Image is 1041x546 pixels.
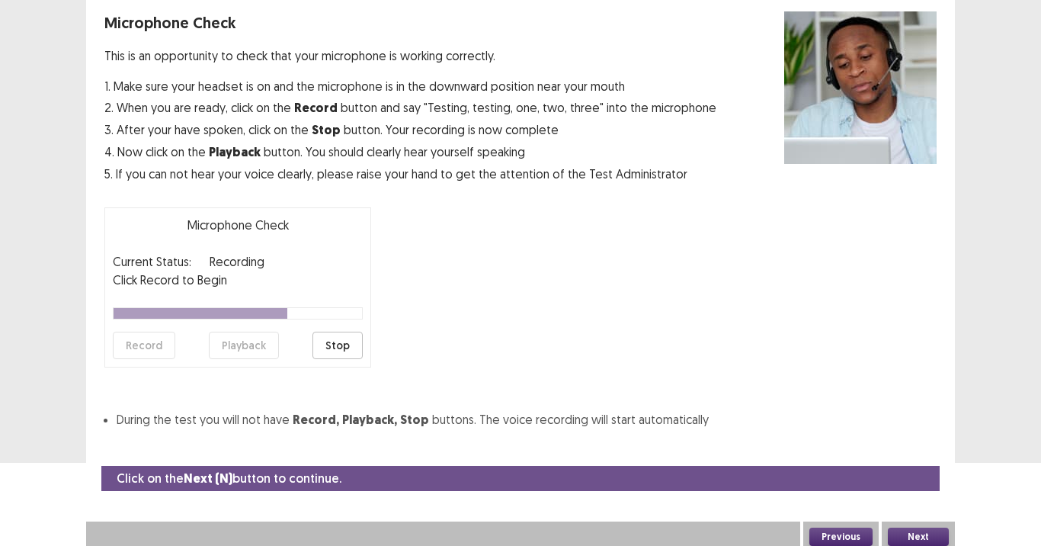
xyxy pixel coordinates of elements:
p: Click Record to Begin [113,271,363,289]
strong: Record, [293,412,339,428]
p: 5. If you can not hear your voice clearly, please raise your hand to get the attention of the Tes... [104,165,716,183]
p: 4. Now click on the button. You should clearly hear yourself speaking [104,143,716,162]
button: Stop [312,332,363,359]
strong: Stop [400,412,429,428]
strong: Next (N) [184,471,232,487]
button: Next [888,528,949,546]
button: Previous [809,528,873,546]
p: Current Status: [113,252,191,271]
p: 1. Make sure your headset is on and the microphone is in the downward position near your mouth [104,77,716,95]
p: Microphone Check [104,11,716,34]
img: microphone check [784,11,937,164]
strong: Playback, [342,412,397,428]
p: Click on the button to continue. [117,469,341,488]
strong: Record [294,100,338,116]
button: Playback [209,332,279,359]
p: This is an opportunity to check that your microphone is working correctly. [104,47,716,65]
p: Microphone Check [113,216,363,234]
strong: Stop [312,122,341,138]
p: 3. After your have spoken, click on the button. Your recording is now complete [104,120,716,140]
p: recording [210,252,264,271]
p: 2. When you are ready, click on the button and say "Testing, testing, one, two, three" into the m... [104,98,716,117]
li: During the test you will not have buttons. The voice recording will start automatically [117,410,937,429]
strong: Playback [209,144,261,160]
button: Record [113,332,175,359]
